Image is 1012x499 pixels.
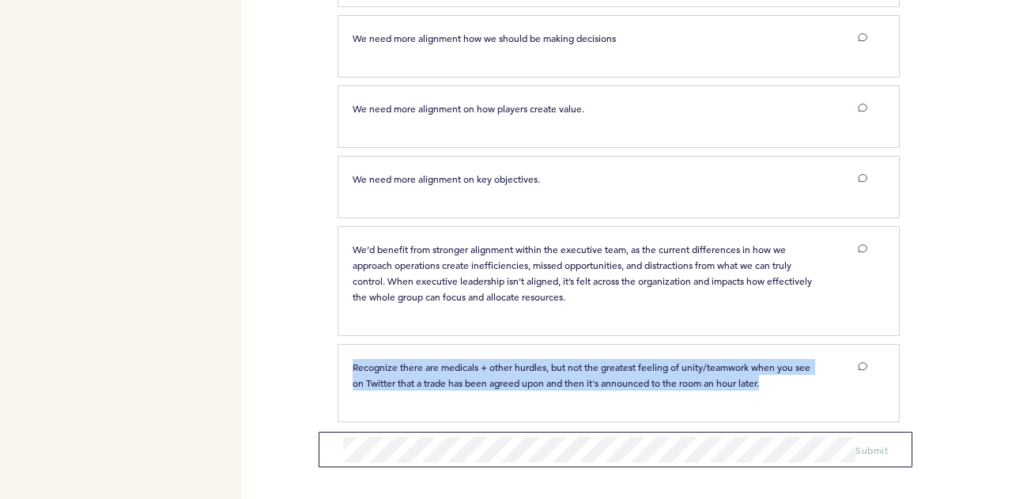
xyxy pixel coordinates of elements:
[353,361,813,389] span: Recognize there are medicals + other hurdles, but not the greatest feeling of unity/teamwork when...
[353,32,616,44] span: We need more alignment how we should be making decisions
[855,442,888,458] button: Submit
[353,243,814,303] span: We’d benefit from stronger alignment within the executive team, as the current differences in how...
[353,172,540,185] span: We need more alignment on key objectives.
[353,102,584,115] span: We need more alignment on how players create value.
[855,444,888,456] span: Submit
